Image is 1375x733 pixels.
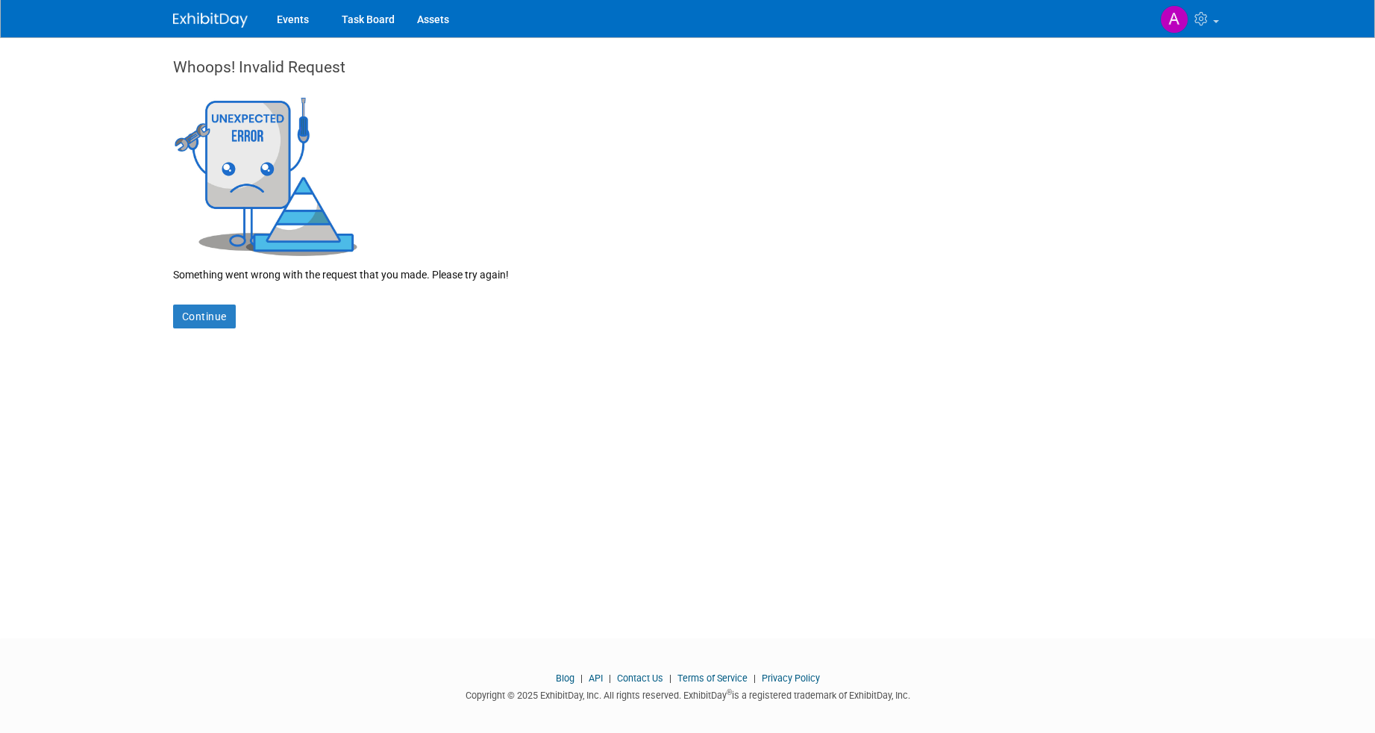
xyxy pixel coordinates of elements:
a: Blog [556,673,574,684]
span: | [665,673,675,684]
img: Alex Corrigan [1160,5,1188,34]
a: Privacy Policy [762,673,820,684]
a: Contact Us [617,673,663,684]
div: Something went wrong with the request that you made. Please try again! [173,256,1203,282]
a: Continue [173,305,236,328]
img: ExhibitDay [173,13,248,28]
a: API [589,673,603,684]
span: | [577,673,586,684]
sup: ® [727,688,732,696]
img: Invalid Request [173,93,360,256]
span: | [750,673,759,684]
span: | [605,673,615,684]
a: Terms of Service [677,673,748,684]
div: Whoops! Invalid Request [173,56,1203,93]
